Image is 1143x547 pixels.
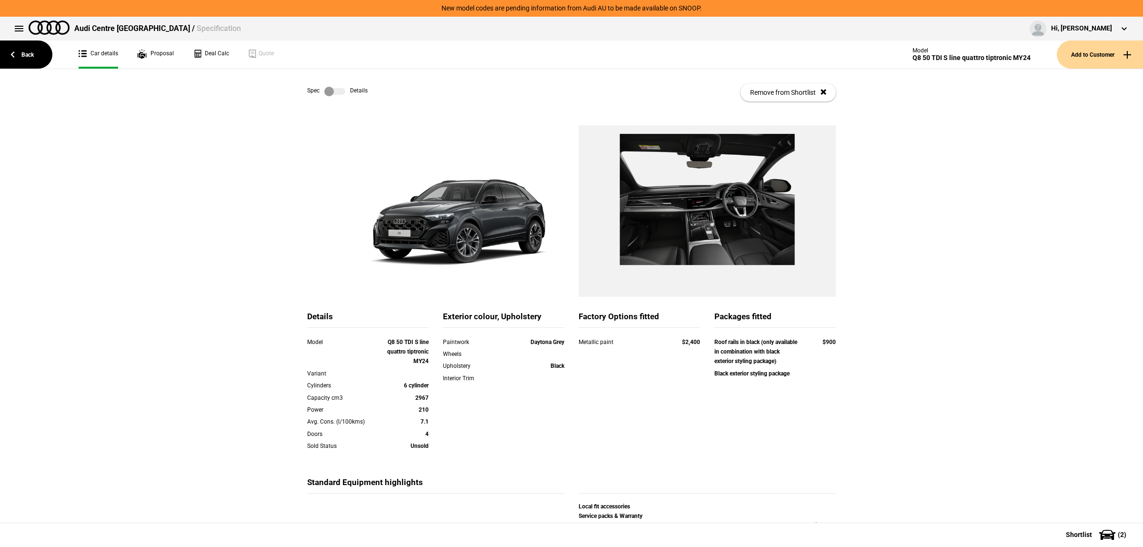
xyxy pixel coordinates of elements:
[443,349,491,359] div: Wheels
[137,41,174,69] a: Proposal
[307,393,380,403] div: Capacity cm3
[443,311,564,328] div: Exterior colour, Upholstery
[579,522,589,528] strong: GST
[411,443,429,449] strong: Unsold
[1057,41,1143,69] button: Add to Customer
[551,363,564,369] strong: Black
[1052,523,1143,547] button: Shortlist(2)
[425,431,429,437] strong: 4
[682,339,700,345] strong: $2,400
[421,418,429,425] strong: 7.1
[714,370,790,377] strong: Black exterior styling package
[714,311,836,328] div: Packages fitted
[814,522,836,528] strong: $13,131
[443,361,491,371] div: Upholstery
[419,406,429,413] strong: 210
[307,477,564,494] div: Standard Equipment highlights
[404,382,429,389] strong: 6 cylinder
[912,54,1031,62] div: Q8 50 TDI S line quattro tiptronic MY24
[74,23,241,34] div: Audi Centre [GEOGRAPHIC_DATA] /
[443,374,491,383] div: Interior Trim
[387,339,429,365] strong: Q8 50 TDI S line quattro tiptronic MY24
[822,339,836,345] strong: $900
[741,83,836,101] button: Remove from Shortlist
[579,311,700,328] div: Factory Options fitted
[579,513,642,519] strong: Service packs & Warranty
[1118,531,1126,538] span: ( 2 )
[579,337,664,347] div: Metallic paint
[307,87,368,96] div: Spec Details
[415,395,429,401] strong: 2967
[531,339,564,345] strong: Daytona Grey
[193,41,229,69] a: Deal Calc
[307,417,380,426] div: Avg. Cons. (l/100kms)
[307,429,380,439] div: Doors
[912,47,1031,54] div: Model
[307,441,380,451] div: Sold Status
[1051,24,1112,33] div: Hi, [PERSON_NAME]
[307,381,380,390] div: Cylinders
[307,369,380,378] div: Variant
[197,24,241,33] span: Specification
[79,41,118,69] a: Car details
[714,339,797,365] strong: Roof rails in black (only available in combination with black exterior styling package)
[579,503,630,510] strong: Local fit accessories
[1066,531,1092,538] span: Shortlist
[307,405,380,415] div: Power
[29,20,70,35] img: audi.png
[307,311,429,328] div: Details
[443,337,491,347] div: Paintwork
[307,337,380,347] div: Model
